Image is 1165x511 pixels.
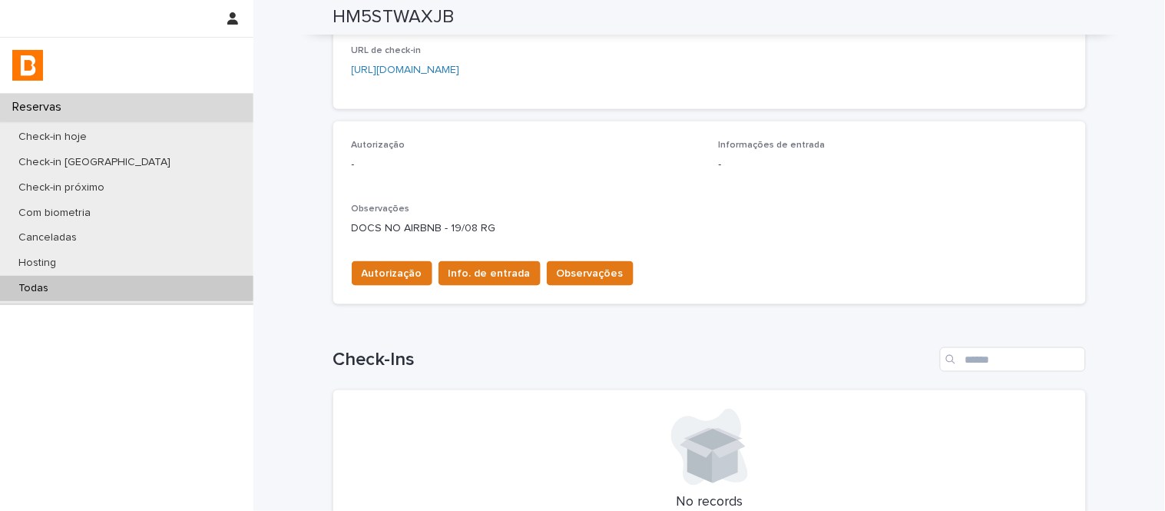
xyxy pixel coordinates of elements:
span: Info. de entrada [448,266,531,281]
h2: HM5STWAXJB [333,6,455,28]
p: Check-in hoje [6,131,99,144]
h1: Check-Ins [333,349,934,371]
p: Todas [6,282,61,295]
p: - [719,157,1067,173]
span: URL de check-in [352,46,422,55]
a: [URL][DOMAIN_NAME] [352,65,460,75]
span: Autorização [352,141,405,150]
button: Observações [547,261,634,286]
input: Search [940,347,1086,372]
p: DOCS NO AIRBNB - 19/08 RG [352,221,1067,237]
p: Reservas [6,100,74,114]
button: Autorização [352,261,432,286]
p: Com biometria [6,207,103,220]
span: Informações de entrada [719,141,826,150]
p: Check-in [GEOGRAPHIC_DATA] [6,156,183,169]
p: - [352,157,700,173]
p: Check-in próximo [6,181,117,194]
p: Hosting [6,257,68,270]
img: zVaNuJHRTjyIjT5M9Xd5 [12,50,43,81]
button: Info. de entrada [439,261,541,286]
span: Autorização [362,266,422,281]
span: Observações [352,204,410,214]
p: Canceladas [6,231,89,244]
span: Observações [557,266,624,281]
